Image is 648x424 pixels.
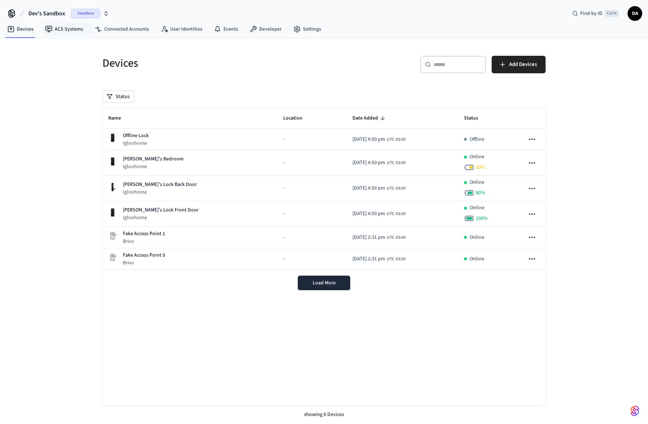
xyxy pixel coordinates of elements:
[123,163,184,170] p: Igloohome
[71,9,100,18] span: Sandbox
[39,23,89,36] a: ACS Systems
[352,234,406,241] div: America/Sao_Paulo
[89,23,155,36] a: Connected Accounts
[476,189,485,197] span: 80 %
[387,211,406,217] span: UTC-03:00
[108,208,117,217] img: igloohome_deadbolt_2s
[155,23,208,36] a: User Identities
[123,206,199,214] p: [PERSON_NAME]'s Lock Front Door
[288,23,327,36] a: Settings
[108,253,117,262] img: Placeholder Lock Image
[352,255,385,263] span: [DATE] 2:31 pm
[387,256,406,262] span: UTC-03:00
[123,188,197,196] p: Igloohome
[352,184,406,192] div: America/Sao_Paulo
[476,164,485,171] span: 50 %
[123,259,165,267] p: Brivo
[123,132,149,140] p: Offline Lock
[352,210,406,218] div: America/Sao_Paulo
[566,7,625,20] div: Find by IDCtrl K
[631,405,639,417] img: SeamLogoGradient.69752ec5.svg
[470,179,484,186] p: Online
[470,234,484,241] p: Online
[283,255,285,263] span: -
[283,234,285,241] span: -
[298,276,350,290] button: Load More
[352,184,385,192] span: [DATE] 4:50 pm
[352,159,385,167] span: [DATE] 4:50 pm
[1,23,39,36] a: Devices
[123,155,184,163] p: [PERSON_NAME]'s Bedroom
[387,234,406,241] span: UTC-03:00
[28,9,65,18] span: Dev's Sandbox
[123,214,199,221] p: Igloohome
[102,91,134,102] button: Status
[283,210,285,218] span: -
[352,159,406,167] div: America/Sao_Paulo
[244,23,288,36] a: Developer
[123,238,165,245] p: Brivo
[283,184,285,192] span: -
[352,136,406,143] div: America/Sao_Paulo
[464,113,488,124] span: Status
[352,255,406,263] div: America/Sao_Paulo
[470,153,484,161] p: Online
[108,157,117,166] img: igloohome_deadbolt_2e
[509,60,537,69] span: Add Devices
[313,279,336,287] span: Load More
[387,185,406,192] span: UTC-03:00
[470,255,484,263] p: Online
[580,10,602,17] span: Find by ID
[123,230,165,238] p: Fake Access Point 1
[283,113,312,124] span: Location
[102,56,320,71] h5: Devices
[108,232,117,240] img: Placeholder Lock Image
[123,140,149,147] p: Igloohome
[352,113,387,124] span: Date Added
[387,136,406,143] span: UTC-03:00
[108,133,117,142] img: igloohome_deadbolt_2s
[476,215,488,222] span: 100 %
[352,210,385,218] span: [DATE] 4:50 pm
[628,6,642,21] button: DA
[208,23,244,36] a: Events
[283,159,285,167] span: -
[628,7,641,20] span: DA
[108,183,117,191] img: igloohome_mortise_2
[123,252,165,259] p: Fake Access Point 0
[352,234,385,241] span: [DATE] 2:31 pm
[605,10,619,17] span: Ctrl K
[492,56,546,73] button: Add Devices
[108,113,130,124] span: Name
[283,136,285,143] span: -
[102,108,546,270] table: sticky table
[123,181,197,188] p: [PERSON_NAME]'s Lock Back Door
[470,204,484,212] p: Online
[352,136,385,143] span: [DATE] 4:50 pm
[470,136,484,143] p: Offline
[387,160,406,166] span: UTC-03:00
